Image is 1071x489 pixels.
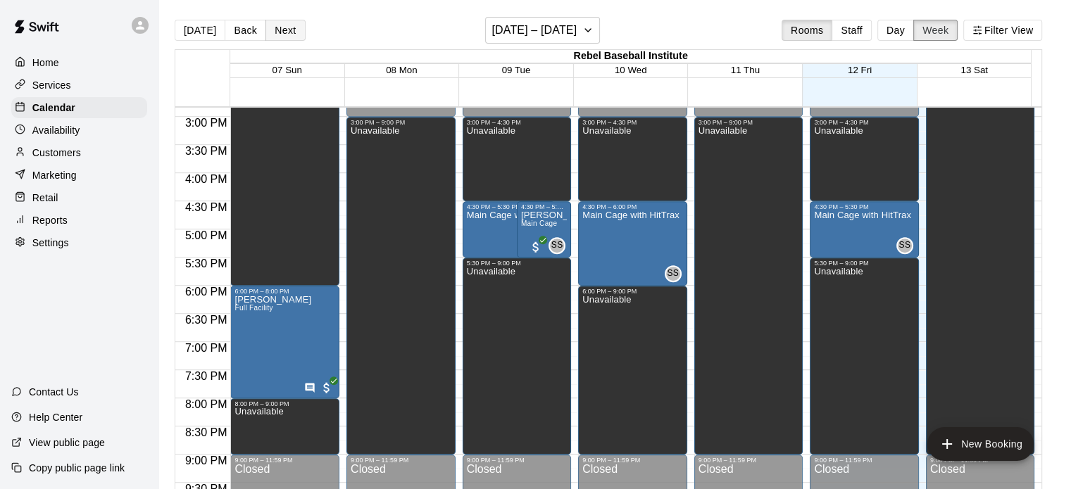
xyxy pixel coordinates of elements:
[11,97,147,118] a: Calendar
[898,239,910,253] span: SS
[32,168,77,182] p: Marketing
[902,237,913,254] span: Stephanie Schoenauer
[32,213,68,227] p: Reports
[582,203,683,210] div: 4:30 PM – 6:00 PM
[182,173,231,185] span: 4:00 PM
[963,20,1042,41] button: Filter View
[578,201,687,286] div: 4:30 PM – 6:00 PM: Main Cage with HitTrax
[467,119,568,126] div: 3:00 PM – 4:30 PM
[463,117,572,201] div: 3:00 PM – 4:30 PM: Unavailable
[877,20,914,41] button: Day
[32,191,58,205] p: Retail
[814,260,915,267] div: 5:30 PM – 9:00 PM
[230,50,1032,63] div: Rebel Baseball Institute
[386,65,417,75] span: 08 Mon
[463,201,555,258] div: 4:30 PM – 5:30 PM: Main Cage with HitTrax
[11,52,147,73] a: Home
[582,457,683,464] div: 9:00 PM – 11:59 PM
[832,20,872,41] button: Staff
[731,65,760,75] span: 11 Thu
[485,17,600,44] button: [DATE] – [DATE]
[667,267,679,281] span: SS
[582,119,683,126] div: 3:00 PM – 4:30 PM
[517,201,571,258] div: 4:30 PM – 5:30 PM: Main Cage
[699,119,799,126] div: 3:00 PM – 9:00 PM
[699,457,799,464] div: 9:00 PM – 11:59 PM
[554,237,565,254] span: Stephanie Schoenauer
[11,75,147,96] a: Services
[182,201,231,213] span: 4:30 PM
[32,236,69,250] p: Settings
[810,117,919,201] div: 3:00 PM – 4:30 PM: Unavailable
[273,65,302,75] button: 07 Sun
[234,457,335,464] div: 9:00 PM – 11:59 PM
[670,265,682,282] span: Stephanie Schoenauer
[582,288,683,295] div: 6:00 PM – 9:00 PM
[182,117,231,129] span: 3:00 PM
[32,123,80,137] p: Availability
[467,457,568,464] div: 9:00 PM – 11:59 PM
[11,142,147,163] a: Customers
[320,381,334,395] span: All customers have paid
[175,20,225,41] button: [DATE]
[615,65,647,75] span: 10 Wed
[29,410,82,424] p: Help Center
[694,117,803,455] div: 3:00 PM – 9:00 PM: Unavailable
[182,370,231,382] span: 7:30 PM
[529,240,543,254] span: All customers have paid
[578,117,687,201] div: 3:00 PM – 4:30 PM: Unavailable
[11,165,147,186] a: Marketing
[234,400,335,407] div: 8:00 PM – 9:00 PM
[182,314,231,326] span: 6:30 PM
[814,457,915,464] div: 9:00 PM – 11:59 PM
[960,65,988,75] button: 13 Sat
[521,220,557,227] span: Main Cage
[182,455,231,466] span: 9:00 PM
[502,65,531,75] button: 09 Tue
[351,119,451,126] div: 3:00 PM – 9:00 PM
[32,78,71,92] p: Services
[913,20,958,41] button: Week
[11,120,147,141] a: Availability
[848,65,872,75] button: 12 Fri
[225,20,266,41] button: Back
[11,187,147,208] a: Retail
[351,457,451,464] div: 9:00 PM – 11:59 PM
[182,426,231,438] span: 8:30 PM
[578,286,687,455] div: 6:00 PM – 9:00 PM: Unavailable
[32,101,75,115] p: Calendar
[32,146,81,160] p: Customers
[551,239,563,253] span: SS
[230,286,339,398] div: 6:00 PM – 8:00 PM: Full Facility
[814,203,915,210] div: 4:30 PM – 5:30 PM
[346,117,456,455] div: 3:00 PM – 9:00 PM: Unavailable
[29,436,105,450] p: View public page
[182,286,231,298] span: 6:00 PM
[11,232,147,253] a: Settings
[896,237,913,254] div: Stephanie Schoenauer
[467,203,551,210] div: 4:30 PM – 5:30 PM
[467,260,568,267] div: 5:30 PM – 9:00 PM
[182,145,231,157] span: 3:30 PM
[182,229,231,241] span: 5:00 PM
[304,382,315,393] svg: Has notes
[32,56,59,70] p: Home
[549,237,565,254] div: Stephanie Schoenauer
[182,258,231,269] span: 5:30 PM
[463,258,572,455] div: 5:30 PM – 9:00 PM: Unavailable
[491,20,577,40] h6: [DATE] – [DATE]
[234,288,335,295] div: 6:00 PM – 8:00 PM
[11,210,147,231] a: Reports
